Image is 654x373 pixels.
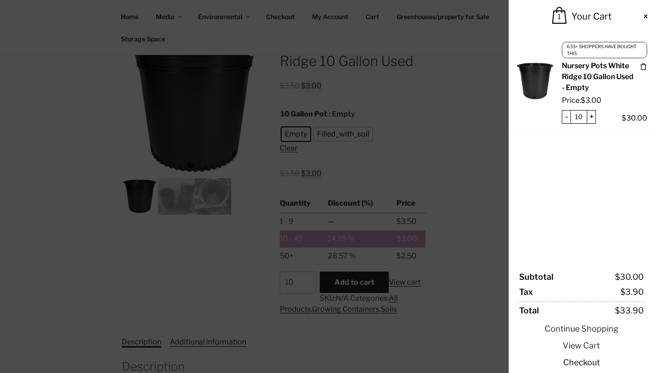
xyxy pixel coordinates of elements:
a: Continue Shopping [518,323,645,335]
bdi: 30.00 [622,114,647,122]
span: $ [581,96,585,105]
div: 633+ shoppers have bought this [562,42,647,58]
a: View Cart [518,339,645,352]
span: $ [615,272,620,282]
bdi: 30.00 [615,272,644,282]
bdi: 3.00 [581,96,601,105]
div: Price: [562,95,634,108]
span: Subtotal [519,271,615,283]
span: $ [615,306,620,315]
span: $ [622,114,626,122]
span: - [562,111,570,123]
a: Nursery Pots White Ridge 10 Gallon Used - Empty [562,61,634,92]
span: Your Cart [571,10,612,23]
span: Total [519,304,615,317]
img: Nursery Pots White Ridge 10 Gallon Used - Empty [515,61,555,101]
a: Checkout [518,356,645,368]
span: + [587,111,595,123]
span: 1 [551,7,568,27]
bdi: 33.90 [615,306,644,315]
span: $ [620,287,625,297]
span: Tax [519,286,620,298]
bdi: 3.90 [620,287,644,297]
